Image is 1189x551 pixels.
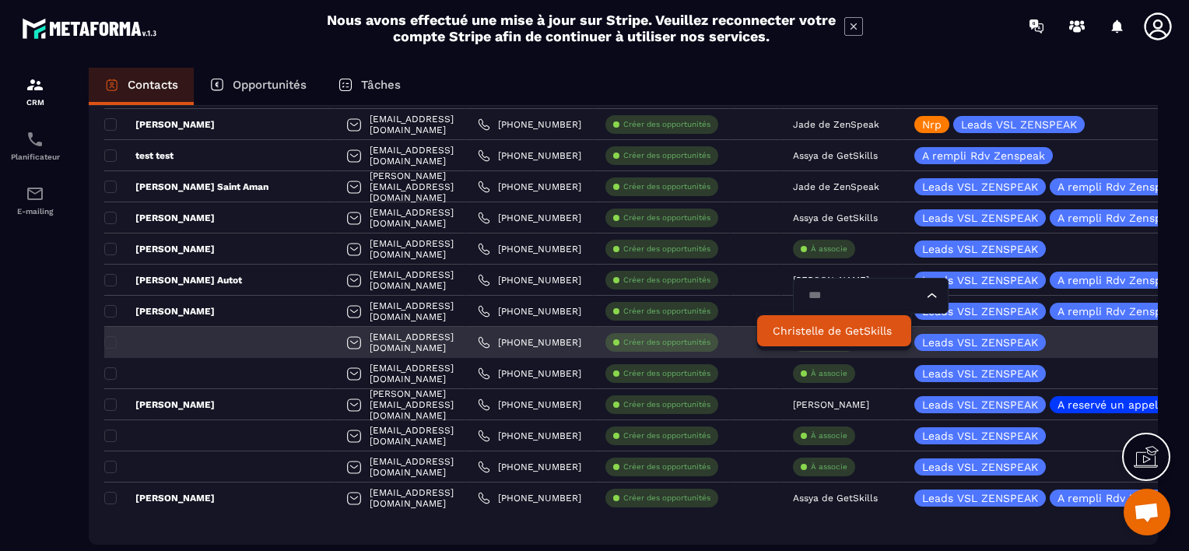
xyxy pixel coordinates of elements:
[478,461,581,473] a: [PHONE_NUMBER]
[922,462,1038,472] p: Leads VSL ZENSPEAK
[1057,212,1180,223] p: A rempli Rdv Zenspeak
[922,493,1038,504] p: Leads VSL ZENSPEAK
[104,181,268,193] p: [PERSON_NAME] Saint Aman
[478,305,581,318] a: [PHONE_NUMBER]
[922,306,1038,317] p: Leads VSL ZENSPEAK
[478,149,581,162] a: [PHONE_NUMBER]
[961,119,1077,130] p: Leads VSL ZENSPEAK
[4,64,66,118] a: formationformationCRM
[623,306,710,317] p: Créer des opportunités
[104,305,215,318] p: [PERSON_NAME]
[623,430,710,441] p: Créer des opportunités
[1057,306,1180,317] p: A rempli Rdv Zenspeak
[4,98,66,107] p: CRM
[623,212,710,223] p: Créer des opportunités
[194,68,322,105] a: Opportunités
[793,150,878,161] p: Assya de GetSkills
[1057,275,1180,286] p: A rempli Rdv Zenspeak
[922,119,942,130] p: Nrp
[22,14,162,43] img: logo
[922,244,1038,254] p: Leads VSL ZENSPEAK
[4,207,66,216] p: E-mailing
[478,181,581,193] a: [PHONE_NUMBER]
[922,212,1038,223] p: Leads VSL ZENSPEAK
[104,212,215,224] p: [PERSON_NAME]
[322,68,416,105] a: Tâches
[623,368,710,379] p: Créer des opportunités
[4,173,66,227] a: emailemailE-mailing
[233,78,307,92] p: Opportunités
[26,75,44,94] img: formation
[623,275,710,286] p: Créer des opportunités
[922,181,1038,192] p: Leads VSL ZENSPEAK
[793,493,878,504] p: Assya de GetSkills
[623,119,710,130] p: Créer des opportunités
[478,430,581,442] a: [PHONE_NUMBER]
[922,430,1038,441] p: Leads VSL ZENSPEAK
[922,337,1038,348] p: Leads VSL ZENSPEAK
[1057,493,1180,504] p: A rempli Rdv Zenspeak
[922,150,1045,161] p: A rempli Rdv Zenspeak
[623,462,710,472] p: Créer des opportunités
[478,212,581,224] a: [PHONE_NUMBER]
[811,368,847,379] p: À associe
[104,149,174,162] p: test test
[922,368,1038,379] p: Leads VSL ZENSPEAK
[478,367,581,380] a: [PHONE_NUMBER]
[803,287,923,304] input: Search for option
[1057,399,1158,410] p: A reservé un appel
[1057,181,1180,192] p: A rempli Rdv Zenspeak
[811,462,847,472] p: À associe
[104,118,215,131] p: [PERSON_NAME]
[1124,489,1170,535] div: Ouvrir le chat
[478,243,581,255] a: [PHONE_NUMBER]
[623,244,710,254] p: Créer des opportunités
[623,181,710,192] p: Créer des opportunités
[793,181,879,192] p: Jade de ZenSpeak
[478,118,581,131] a: [PHONE_NUMBER]
[4,153,66,161] p: Planificateur
[326,12,837,44] h2: Nous avons effectué une mise à jour sur Stripe. Veuillez reconnecter votre compte Stripe afin de ...
[623,493,710,504] p: Créer des opportunités
[811,244,847,254] p: À associe
[478,274,581,286] a: [PHONE_NUMBER]
[623,399,710,410] p: Créer des opportunités
[89,68,194,105] a: Contacts
[793,212,878,223] p: Assya de GetSkills
[26,130,44,149] img: scheduler
[793,275,869,286] p: [PERSON_NAME]
[773,323,896,339] p: Christelle de GetSkills
[128,78,178,92] p: Contacts
[478,398,581,411] a: [PHONE_NUMBER]
[104,274,242,286] p: [PERSON_NAME] Autot
[478,492,581,504] a: [PHONE_NUMBER]
[26,184,44,203] img: email
[478,336,581,349] a: [PHONE_NUMBER]
[4,118,66,173] a: schedulerschedulerPlanificateur
[623,150,710,161] p: Créer des opportunités
[922,399,1038,410] p: Leads VSL ZENSPEAK
[793,399,869,410] p: [PERSON_NAME]
[793,119,879,130] p: Jade de ZenSpeak
[793,278,949,314] div: Search for option
[361,78,401,92] p: Tâches
[104,492,215,504] p: [PERSON_NAME]
[623,337,710,348] p: Créer des opportunités
[104,398,215,411] p: [PERSON_NAME]
[104,243,215,255] p: [PERSON_NAME]
[811,430,847,441] p: À associe
[922,275,1038,286] p: Leads VSL ZENSPEAK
